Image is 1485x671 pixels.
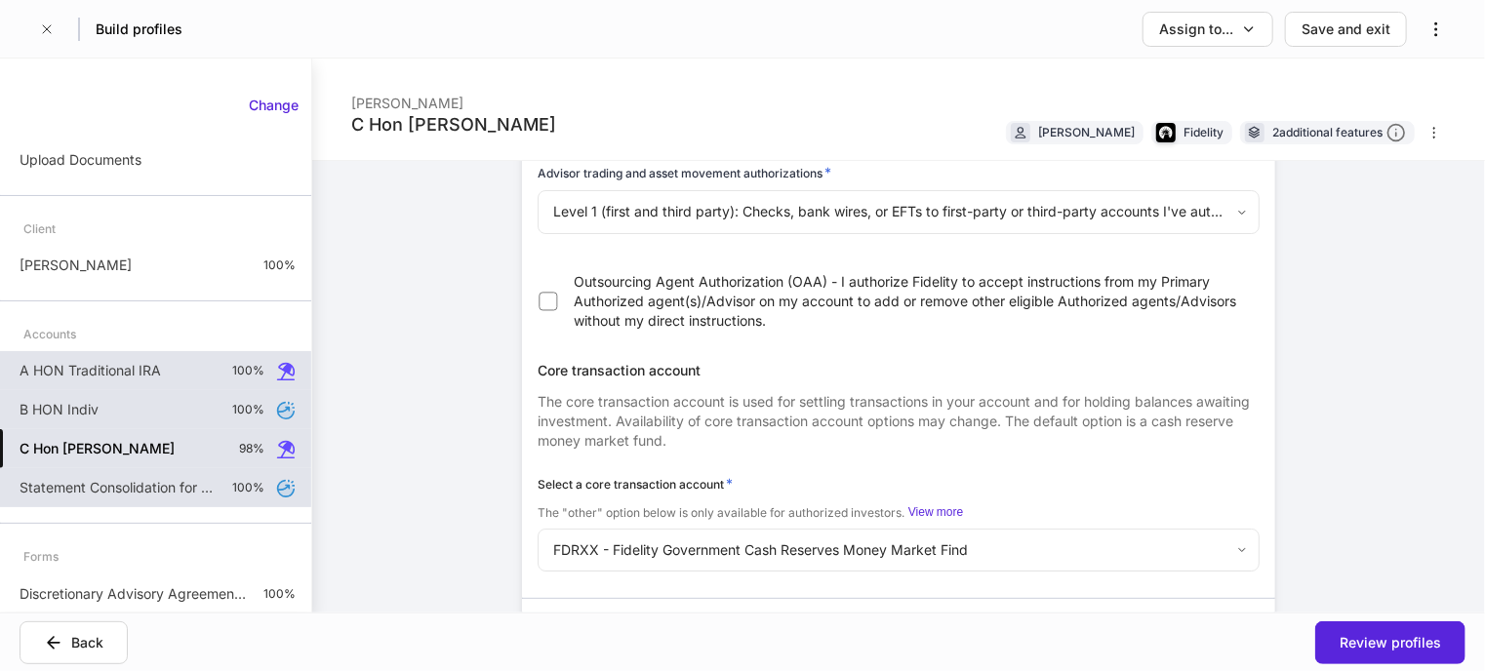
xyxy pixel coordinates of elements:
div: Select a core transaction account [538,474,1260,493]
div: Forms [23,539,59,573]
h5: Build profiles [96,20,182,39]
div: [PERSON_NAME] [1038,123,1135,141]
div: C Hon [PERSON_NAME] [351,113,556,137]
button: Change [236,90,311,121]
button: Assign to... [1143,12,1273,47]
button: View more [908,505,963,520]
p: A HON Traditional IRA [20,361,161,380]
button: Back [20,621,128,664]
div: Level 1 (first and third party): Checks, bank wires, or EFTs to first-party or third-party accoun... [538,190,1259,233]
div: FDRXX - Fidelity Government Cash Reserves Money Market Find [538,529,1259,572]
div: Client [23,212,56,246]
div: Back [71,633,103,652]
h6: Advisor trading and asset movement authorizations [538,163,831,182]
p: B HON Indiv [20,400,99,419]
h5: C Hon [PERSON_NAME] [20,439,175,458]
p: 98% [239,441,264,456]
div: Core transaction account [538,361,1260,380]
span: The "other" option below is only available for authorized investors. [538,505,904,521]
span: The core transaction account is used for settling transactions in your account and for holding ba... [538,393,1250,449]
button: Save and exit [1285,12,1407,47]
div: Change [249,96,299,115]
p: 100% [263,586,296,602]
p: Upload Documents [20,150,141,170]
div: [PERSON_NAME] [351,82,556,113]
button: Review profiles [1315,621,1465,664]
p: Discretionary Advisory Agreement: Client Wrap Fee [20,584,248,604]
p: [PERSON_NAME] [20,256,132,275]
div: 2 additional features [1272,123,1406,143]
div: Assign to... [1159,20,1233,39]
div: Fidelity [1184,123,1224,141]
div: Review profiles [1340,633,1441,652]
div: Save and exit [1302,20,1390,39]
p: Statement Consolidation for Households [20,478,217,497]
p: 100% [232,480,264,495]
p: 100% [232,363,264,378]
p: 100% [232,402,264,417]
span: Outsourcing Agent Authorization (OAA) - I authorize Fidelity to accept instructions from my Prima... [574,272,1249,331]
p: 100% [263,257,296,273]
div: Accounts [23,317,76,351]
